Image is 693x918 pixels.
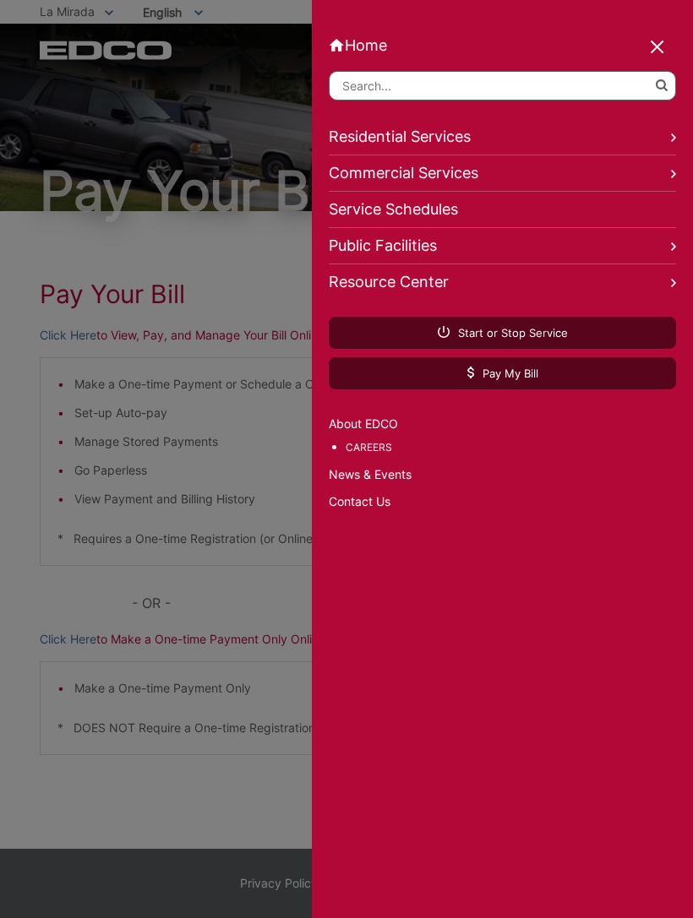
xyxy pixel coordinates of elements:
a: Home [329,36,676,54]
a: News & Events [329,465,676,484]
a: Pay My Bill [329,357,676,389]
a: Public Facilities [329,228,676,264]
a: Residential Services [329,119,676,155]
span: Start or Stop Service [438,325,568,340]
a: Commercial Services [329,155,676,192]
a: Resource Center [329,264,676,300]
span: Pay My Bill [467,366,538,381]
a: About EDCO [329,415,676,433]
a: Start or Stop Service [329,317,676,349]
a: Careers [346,438,676,457]
a: Contact Us [329,492,676,511]
a: Service Schedules [329,192,676,228]
input: Search [329,71,676,100]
